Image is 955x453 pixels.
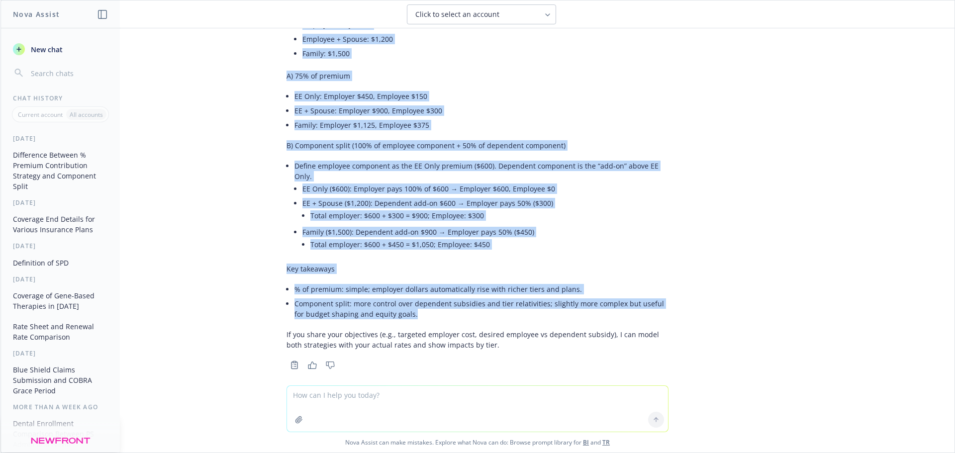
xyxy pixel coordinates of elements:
div: More than a week ago [1,403,120,411]
div: [DATE] [1,275,120,283]
button: Coverage of Gene-Based Therapies in [DATE] [9,287,112,314]
li: Monthly premiums: [294,5,668,63]
li: % of premium: simple; employer dollars automatically rise with richer tiers and plans. [294,282,668,296]
h1: Nova Assist [13,9,60,19]
div: [DATE] [1,349,120,358]
p: All accounts [70,110,103,119]
span: Click to select an account [415,9,499,19]
li: EE + Spouse: Employer $900, Employee $300 [294,103,668,118]
li: EE + Spouse ($1,200): Dependent add‑on $600 → Employer pays 50% ($300) [302,196,668,225]
span: New chat [29,44,63,55]
div: Chat History [1,94,120,102]
input: Search chats [29,66,108,80]
li: Family ($1,500): Dependent add‑on $900 → Employer pays 50% ($450) [302,225,668,254]
p: Current account [18,110,63,119]
span: Nova Assist can make mistakes. Explore what Nova can do: Browse prompt library for and [4,432,951,453]
button: Blue Shield Claims Submission and COBRA Grace Period [9,362,112,399]
button: Rate Sheet and Renewal Rate Comparison [9,318,112,345]
p: Key takeaways [286,264,668,274]
button: Coverage End Details for Various Insurance Plans [9,211,112,238]
button: Click to select an account [407,4,556,24]
li: Employee + Spouse: $1,200 [302,32,668,46]
p: A) 75% of premium [286,71,668,81]
div: [DATE] [1,198,120,207]
li: Define employee component as the EE Only premium ($600). Dependent component is the “add‑on” abov... [294,159,668,256]
a: BI [583,438,589,447]
div: [DATE] [1,134,120,143]
button: Thumbs down [322,358,338,372]
a: TR [602,438,610,447]
p: B) Component split (100% of employee component + 50% of dependent component) [286,140,668,151]
div: [DATE] [1,242,120,250]
p: If you share your objectives (e.g., targeted employer cost, desired employee vs dependent subsidy... [286,329,668,350]
li: Total employer: $600 + $450 = $1,050; Employee: $450 [310,237,668,252]
button: New chat [9,40,112,58]
li: EE Only: Employer $450, Employee $150 [294,89,668,103]
li: Total employer: $600 + $300 = $900; Employee: $300 [310,208,668,223]
li: Component split: more control over dependent subsidies and tier relativities; slightly more compl... [294,296,668,321]
li: Family: $1,500 [302,46,668,61]
button: Definition of SPD [9,255,112,271]
svg: Copy to clipboard [290,361,299,369]
button: Difference Between % Premium Contribution Strategy and Component Split [9,147,112,194]
li: Family: Employer $1,125, Employee $375 [294,118,668,132]
li: EE Only ($600): Employer pays 100% of $600 → Employer $600, Employee $0 [302,181,668,196]
button: Dental Enrollment Comparison Between PS Admin and Navia [9,415,112,453]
